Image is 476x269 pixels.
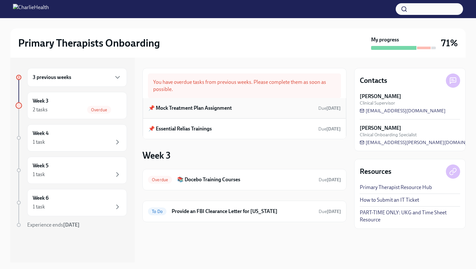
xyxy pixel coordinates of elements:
[319,177,341,183] span: Due
[326,106,341,111] strong: [DATE]
[33,195,49,202] h6: Week 6
[16,157,127,184] a: Week 51 task
[360,125,401,132] strong: [PERSON_NAME]
[148,209,166,214] span: To Do
[33,130,49,137] h6: Week 4
[360,167,391,176] h4: Resources
[148,73,341,98] div: You have overdue tasks from previous weeks. Please complete them as soon as possible.
[319,177,341,183] span: August 19th, 2025 09:00
[16,124,127,151] a: Week 41 task
[360,107,446,114] a: [EMAIL_ADDRESS][DOMAIN_NAME]
[33,203,45,210] div: 1 task
[318,126,341,132] span: August 18th, 2025 09:00
[360,100,395,106] span: Clinical Supervisor
[360,76,387,85] h4: Contacts
[33,74,71,81] h6: 3 previous weeks
[326,126,341,132] strong: [DATE]
[318,105,341,111] span: August 15th, 2025 09:00
[33,171,45,178] div: 1 task
[360,132,417,138] span: Clinical Onboarding Specialist
[27,222,80,228] span: Experience ends
[360,93,401,100] strong: [PERSON_NAME]
[319,209,341,214] span: Due
[360,209,460,223] a: PART-TIME ONLY: UKG and Time Sheet Resource
[33,97,49,105] h6: Week 3
[18,37,160,50] h2: Primary Therapists Onboarding
[441,37,458,49] h3: 71%
[318,126,341,132] span: Due
[16,189,127,216] a: Week 61 task
[33,139,45,146] div: 1 task
[318,106,341,111] span: Due
[148,103,341,113] a: 📌 Mock Treatment Plan AssignmentDue[DATE]
[177,176,313,183] h6: 📚 Docebo Training Courses
[87,107,111,112] span: Overdue
[371,36,399,43] strong: My progress
[33,106,48,113] div: 2 tasks
[142,150,171,161] h3: Week 3
[148,177,172,182] span: Overdue
[148,174,341,185] a: Overdue📚 Docebo Training CoursesDue[DATE]
[33,162,49,169] h6: Week 5
[172,208,313,215] h6: Provide an FBI Clearance Letter for [US_STATE]
[148,125,212,132] h6: 📌 Essential Relias Trainings
[148,124,341,134] a: 📌 Essential Relias TrainingsDue[DATE]
[63,222,80,228] strong: [DATE]
[327,177,341,183] strong: [DATE]
[360,184,432,191] a: Primary Therapist Resource Hub
[148,105,232,112] h6: 📌 Mock Treatment Plan Assignment
[319,208,341,215] span: September 11th, 2025 09:00
[16,92,127,119] a: Week 32 tasksOverdue
[327,209,341,214] strong: [DATE]
[148,206,341,217] a: To DoProvide an FBI Clearance Letter for [US_STATE]Due[DATE]
[13,4,49,14] img: CharlieHealth
[27,68,127,87] div: 3 previous weeks
[360,196,419,204] a: How to Submit an IT Ticket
